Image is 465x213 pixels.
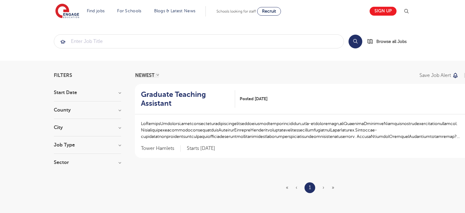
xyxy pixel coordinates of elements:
p: Starts [DATE] [187,145,215,152]
span: › [323,185,324,190]
a: Sign up [370,7,397,16]
input: Submit [54,35,344,48]
h2: Graduate Teaching Assistant [141,90,230,108]
h3: City [54,125,121,130]
a: For Schools [117,9,141,13]
span: « [286,185,288,190]
span: Posted [DATE] [240,96,268,102]
a: Browse all Jobs [367,38,411,45]
a: Blogs & Latest News [154,9,196,13]
h3: Job Type [54,143,121,147]
button: Search [349,35,362,48]
img: Engage Education [55,4,79,19]
span: Schools looking for staff [216,9,256,13]
span: Browse all Jobs [376,38,407,45]
span: ‹ [296,185,297,190]
div: Submit [54,34,344,48]
span: Filters [54,73,72,78]
a: Recruit [257,7,281,16]
button: Save job alert [419,73,459,78]
a: Graduate Teaching Assistant [141,90,235,108]
span: Recruit [262,9,276,13]
span: » [332,185,334,190]
a: 1 [309,184,311,192]
h3: County [54,108,121,112]
h3: Sector [54,160,121,165]
span: Tower Hamlets [141,145,181,152]
h3: Start Date [54,90,121,95]
a: Find jobs [87,9,105,13]
p: Save job alert [419,73,451,78]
